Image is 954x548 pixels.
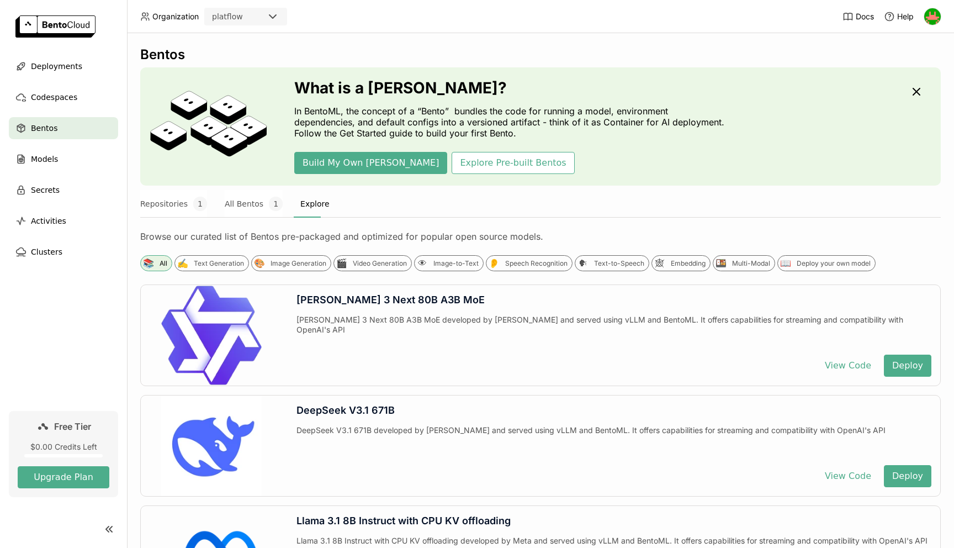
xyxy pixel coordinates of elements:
p: In BentoML, the concept of a “Bento” bundles the code for running a model, environment dependenci... [294,106,730,139]
div: Text Generation [194,259,244,268]
span: Codespaces [31,91,77,104]
img: DeepSeek V3.1 671B [161,396,262,496]
span: Help [897,12,914,22]
span: Clusters [31,245,62,259]
div: Image-to-Text [433,259,479,268]
div: 🕸Embedding [651,255,711,271]
div: Help [884,11,914,22]
div: $0.00 Credits Left [18,442,109,452]
div: All [160,259,167,268]
span: Bentos [31,122,57,135]
div: 📖Deploy your own model [777,255,876,271]
span: 1 [269,197,283,211]
button: Upgrade Plan [18,466,109,488]
span: Secrets [31,183,60,197]
div: 📚 [142,257,154,269]
button: View Code [817,355,879,377]
button: Repositories [140,190,207,218]
button: Build My Own [PERSON_NAME] [294,152,447,174]
span: 1 [193,197,207,211]
div: Embedding [671,259,706,268]
div: Browse our curated list of Bentos pre-packaged and optimized for popular open source models. [140,231,941,242]
div: Deploy your own model [797,259,871,268]
div: DeepSeek V3.1 671B [296,404,931,417]
div: Video Generation [353,259,407,268]
span: Organization [152,12,199,22]
div: Bentos [140,46,941,63]
div: 👁 [416,257,428,269]
div: 🗣 [577,257,589,269]
div: 📚All [140,255,172,271]
div: 🎬 [336,257,347,269]
a: Codespaces [9,86,118,108]
span: Deployments [31,60,82,73]
a: Deployments [9,55,118,77]
button: All Bentos [225,190,283,218]
a: Bentos [9,117,118,139]
div: 🎬Video Generation [333,255,412,271]
div: Multi-Modal [732,259,770,268]
div: Speech Recognition [505,259,568,268]
button: View Code [817,465,879,487]
span: Docs [856,12,874,22]
a: Free Tier$0.00 Credits LeftUpgrade Plan [9,411,118,497]
img: logo [15,15,96,38]
button: Deploy [884,355,931,377]
div: DeepSeek V3.1 671B developed by [PERSON_NAME] and served using vLLM and BentoML. It offers capabi... [296,425,931,456]
button: Explore [300,190,330,218]
div: [PERSON_NAME] 3 Next 80B A3B MoE [296,294,931,306]
img: Qwen 3 Next 80B A3B MoE [161,285,262,386]
button: Explore Pre-built Bentos [452,152,574,174]
div: 🍱 [715,257,727,269]
span: Free Tier [54,421,91,432]
div: ✍️ [177,257,188,269]
div: 🍱Multi-Modal [713,255,775,271]
div: 🕸 [654,257,665,269]
div: platflow [212,11,243,22]
button: Deploy [884,465,931,487]
div: ✍️Text Generation [174,255,249,271]
div: 📖 [780,257,791,269]
div: Text-to-Speech [594,259,644,268]
div: 🎨Image Generation [251,255,331,271]
input: Selected platflow. [244,12,245,23]
a: Docs [842,11,874,22]
img: cover onboarding [149,90,268,163]
div: Image Generation [271,259,326,268]
a: Models [9,148,118,170]
div: 👂 [488,257,500,269]
div: 👁Image-to-Text [414,255,484,271]
h3: What is a [PERSON_NAME]? [294,79,730,97]
a: Activities [9,210,118,232]
div: 🎨 [253,257,265,269]
span: Activities [31,214,66,228]
a: Secrets [9,179,118,201]
div: [PERSON_NAME] 3 Next 80B A3B MoE developed by [PERSON_NAME] and served using vLLM and BentoML. It... [296,315,931,346]
div: Llama 3.1 8B Instruct with CPU KV offloading [296,515,931,527]
img: You Zhou [924,8,941,25]
a: Clusters [9,241,118,263]
div: 🗣Text-to-Speech [575,255,649,271]
span: Models [31,152,58,166]
div: 👂Speech Recognition [486,255,573,271]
